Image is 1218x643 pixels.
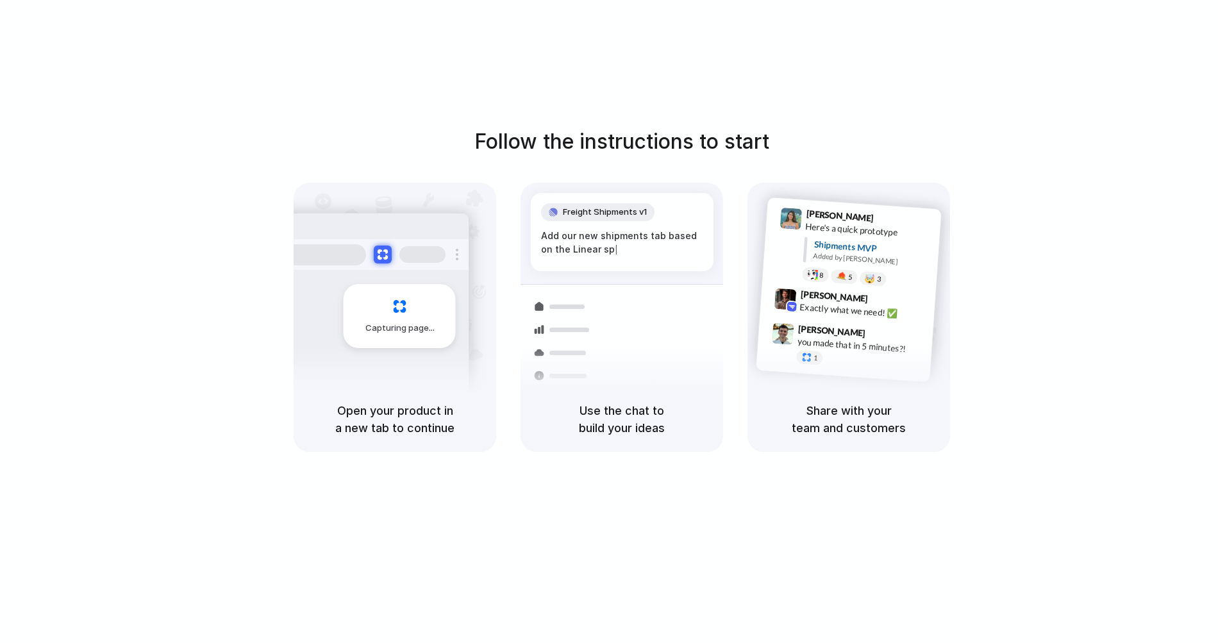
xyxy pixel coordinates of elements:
[798,322,866,340] span: [PERSON_NAME]
[763,402,935,437] h5: Share with your team and customers
[797,335,925,357] div: you made that in 5 minutes?!
[813,355,818,362] span: 1
[872,294,898,309] span: 9:42 AM
[869,328,896,344] span: 9:47 AM
[563,206,647,219] span: Freight Shipments v1
[805,220,933,242] div: Here's a quick prototype
[877,276,881,283] span: 3
[813,238,932,259] div: Shipments MVP
[813,251,931,269] div: Added by [PERSON_NAME]
[819,272,824,279] span: 8
[365,322,437,335] span: Capturing page
[848,274,853,281] span: 5
[615,244,618,255] span: |
[309,402,481,437] h5: Open your product in a new tab to continue
[800,287,868,306] span: [PERSON_NAME]
[474,126,769,157] h1: Follow the instructions to start
[541,229,703,256] div: Add our new shipments tab based on the Linear sp
[799,301,928,322] div: Exactly what we need! ✅
[536,402,708,437] h5: Use the chat to build your ideas
[865,274,876,284] div: 🤯
[806,206,874,225] span: [PERSON_NAME]
[878,213,904,228] span: 9:41 AM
